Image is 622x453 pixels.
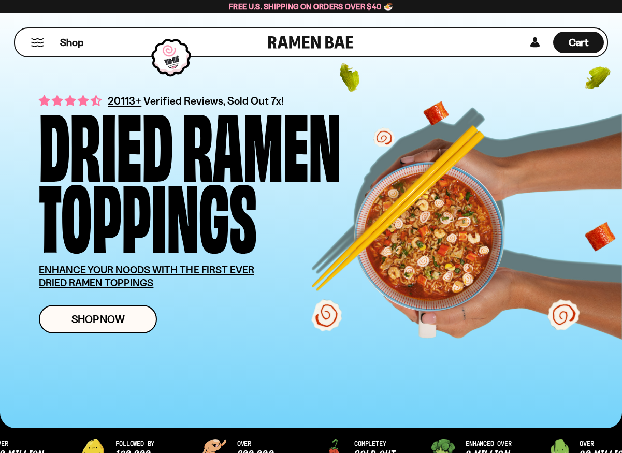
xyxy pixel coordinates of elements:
a: Shop [60,32,83,53]
a: Cart [553,28,604,56]
span: Free U.S. Shipping on Orders over $40 🍜 [229,2,393,11]
div: Ramen [182,106,341,177]
span: Shop [60,36,83,50]
u: ENHANCE YOUR NOODS WITH THE FIRST EVER DRIED RAMEN TOPPINGS [39,264,254,289]
span: Cart [569,36,589,49]
div: Toppings [39,177,257,248]
a: Shop Now [39,305,157,333]
button: Mobile Menu Trigger [31,38,45,47]
div: Dried [39,106,173,177]
span: Shop Now [71,314,125,325]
